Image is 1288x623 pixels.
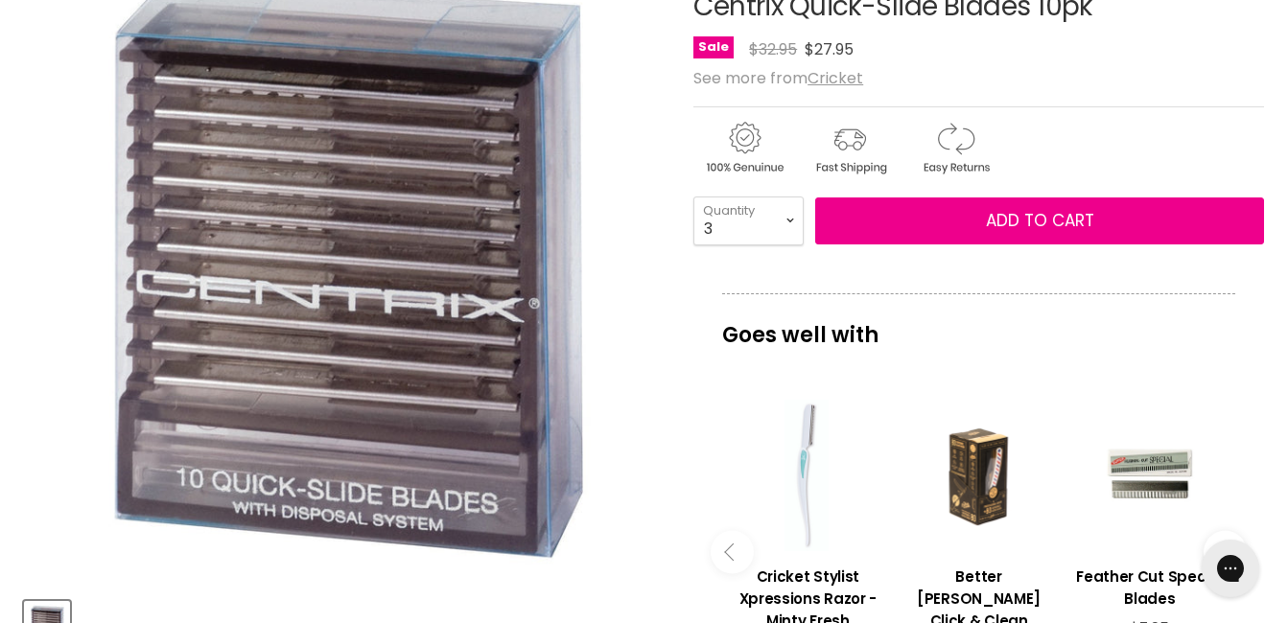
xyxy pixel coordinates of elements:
[808,67,863,89] a: Cricket
[805,38,854,60] span: $27.95
[815,197,1264,245] button: Add to cart
[1074,565,1226,610] h3: Feather Cut Special Blades
[799,119,901,177] img: shipping.gif
[749,38,797,60] span: $32.95
[693,196,804,244] select: Quantity
[722,293,1235,357] p: Goes well with
[986,209,1094,232] span: Add to cart
[904,119,1006,177] img: returns.gif
[693,119,795,177] img: genuine.gif
[1192,533,1269,604] iframe: Gorgias live chat messenger
[1074,551,1226,619] a: View product:Feather Cut Special Blades
[693,67,863,89] span: See more from
[693,36,734,58] span: Sale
